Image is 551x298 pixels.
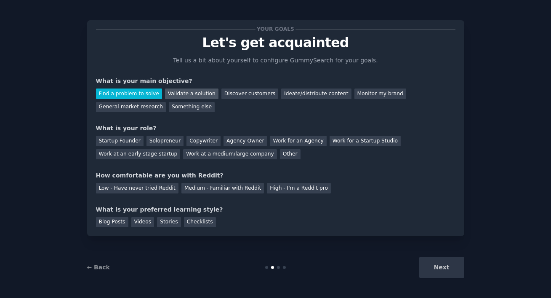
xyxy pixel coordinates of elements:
[170,56,382,65] p: Tell us a bit about yourself to configure GummySearch for your goals.
[96,102,166,113] div: General market research
[131,217,154,228] div: Videos
[169,102,215,113] div: Something else
[96,217,128,228] div: Blog Posts
[354,89,406,99] div: Monitor my brand
[183,149,277,160] div: Work at a medium/large company
[87,264,110,271] a: ← Back
[330,136,401,146] div: Work for a Startup Studio
[267,183,331,193] div: High - I'm a Reddit pro
[96,35,455,50] p: Let's get acquainted
[186,136,221,146] div: Copywriter
[96,205,455,214] div: What is your preferred learning style?
[96,149,181,160] div: Work at an early stage startup
[221,89,278,99] div: Discover customers
[270,136,326,146] div: Work for an Agency
[256,25,296,34] span: Your goals
[181,183,264,193] div: Medium - Familiar with Reddit
[280,149,301,160] div: Other
[224,136,267,146] div: Agency Owner
[96,89,162,99] div: Find a problem to solve
[157,217,181,228] div: Stories
[165,89,218,99] div: Validate a solution
[146,136,184,146] div: Solopreneur
[96,171,455,180] div: How comfortable are you with Reddit?
[96,124,455,133] div: What is your role?
[184,217,216,228] div: Checklists
[96,136,144,146] div: Startup Founder
[96,183,178,193] div: Low - Have never tried Reddit
[96,77,455,86] div: What is your main objective?
[281,89,351,99] div: Ideate/distribute content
